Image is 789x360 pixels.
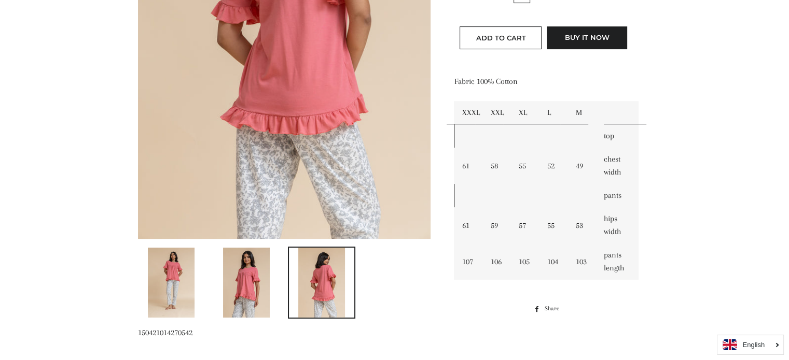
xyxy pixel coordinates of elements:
td: 103 [568,243,597,280]
td: 59 [483,207,511,243]
a: English [723,339,778,350]
td: 52 [539,148,568,184]
span: Add to Cart [476,34,525,42]
td: 53 [568,207,597,243]
td: L [539,101,568,124]
i: English [742,341,765,348]
span: Share [544,303,564,314]
td: hips width [596,207,638,243]
td: 58 [483,148,511,184]
td: pants [596,184,638,207]
td: XXL [483,101,511,124]
td: 49 [568,148,597,184]
td: 106 [483,243,511,280]
td: 57 [511,207,539,243]
td: top [596,124,638,148]
td: 107 [454,243,483,280]
td: 61 [454,207,483,243]
td: XL [511,101,539,124]
img: Load image into Gallery viewer, Floral Loungset [223,248,270,318]
td: 55 [511,148,539,184]
td: XXXL [454,101,483,124]
td: M [568,101,597,124]
img: Load image into Gallery viewer, Floral Loungset [148,248,195,318]
img: Load image into Gallery viewer, Floral Loungset [298,248,345,318]
td: chest width [596,148,638,184]
span: 150421014270542 [138,328,192,337]
p: Fabric 100% Cotton [454,75,638,88]
td: 55 [539,207,568,243]
button: Buy it now [547,26,627,49]
td: 105 [511,243,539,280]
td: 104 [539,243,568,280]
td: 61 [454,148,483,184]
td: pants length [596,243,638,280]
button: Add to Cart [460,26,542,49]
